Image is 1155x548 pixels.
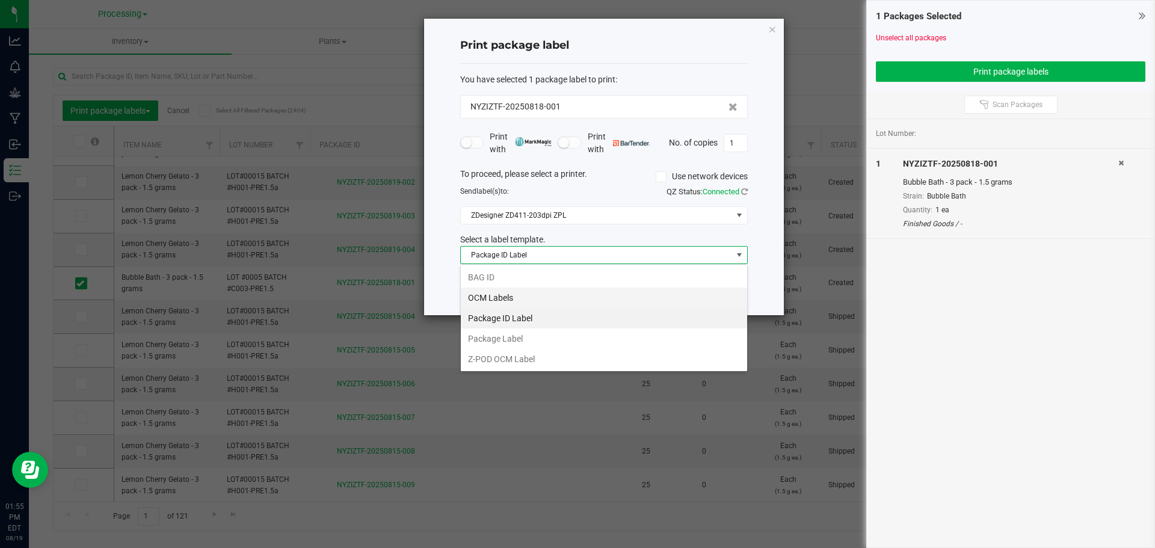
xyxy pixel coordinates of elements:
span: 1 [876,159,881,168]
span: Connected [703,187,739,196]
h4: Print package label [460,38,748,54]
div: : [460,73,748,86]
li: Z-POD OCM Label [461,349,747,369]
span: Bubble Bath [927,192,966,200]
img: mark_magic_cybra.png [515,137,552,146]
span: You have selected 1 package label to print [460,75,615,84]
iframe: Resource center [12,452,48,488]
span: ZDesigner ZD411-203dpi ZPL [461,207,732,224]
span: Print with [490,131,552,156]
span: NYZIZTF-20250818-001 [470,100,561,113]
span: Package ID Label [461,247,732,263]
span: Strain: [903,192,924,200]
li: Package ID Label [461,308,747,328]
label: Use network devices [656,170,748,183]
li: OCM Labels [461,288,747,308]
span: Print with [588,131,650,156]
a: Unselect all packages [876,34,946,42]
li: BAG ID [461,267,747,288]
div: Bubble Bath - 3 pack - 1.5 grams [903,176,1118,188]
span: No. of copies [669,137,718,147]
span: Lot Number: [876,128,916,139]
button: Print package labels [876,61,1145,82]
span: 1 ea [935,206,949,214]
div: Select a label template. [451,233,757,246]
li: Package Label [461,328,747,349]
span: QZ Status: [667,187,748,196]
img: bartender.png [613,140,650,146]
div: Finished Goods / - [903,218,1118,229]
span: Quantity: [903,206,932,214]
span: Scan Packages [993,100,1043,109]
div: To proceed, please select a printer. [451,168,757,186]
span: label(s) [476,187,500,195]
span: Send to: [460,187,509,195]
div: NYZIZTF-20250818-001 [903,158,1118,170]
